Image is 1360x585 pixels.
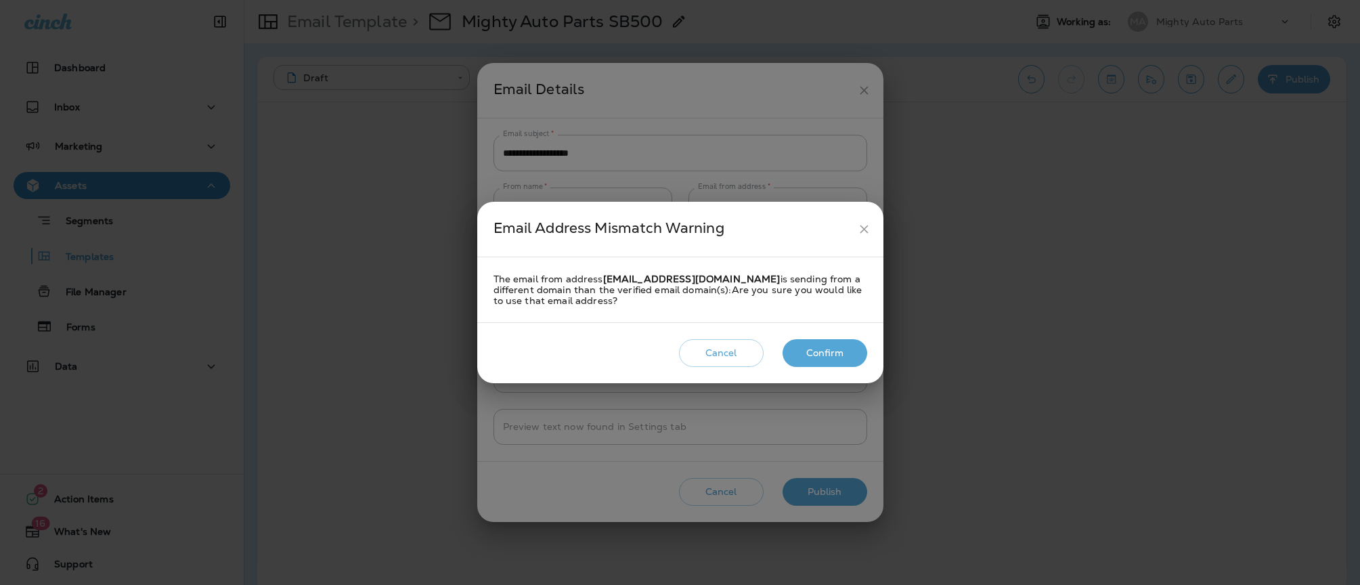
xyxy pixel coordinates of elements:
div: Email Address Mismatch Warning [493,217,852,242]
button: close [852,217,877,242]
button: Confirm [783,339,867,367]
strong: [EMAIL_ADDRESS][DOMAIN_NAME] [603,273,781,285]
button: Cancel [679,339,764,367]
div: The email from address is sending from a different domain than the verified email domain(s): Are ... [493,274,867,306]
